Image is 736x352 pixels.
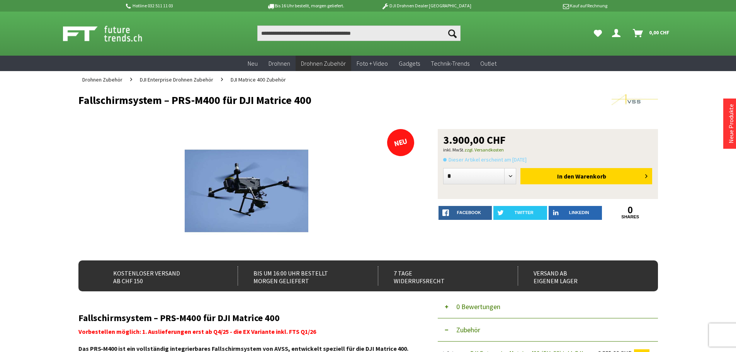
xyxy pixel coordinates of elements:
[569,210,589,215] span: LinkedIn
[630,26,673,41] a: Warenkorb
[136,71,217,88] a: DJI Enterprise Drohnen Zubehör
[457,210,481,215] span: facebook
[590,26,606,41] a: Meine Favoriten
[487,1,607,10] p: Kauf auf Rechnung
[439,206,492,220] a: facebook
[443,134,506,145] span: 3.900,00 CHF
[393,56,425,71] a: Gadgets
[443,155,527,164] span: Dieser Artikel erscheint am [DATE]
[549,206,602,220] a: LinkedIn
[231,76,286,83] span: DJI Matrice 400 Zubehör
[727,104,735,143] a: Neue Produkte
[557,172,574,180] span: In den
[351,56,393,71] a: Foto + Video
[438,318,658,342] button: Zubehör
[464,147,504,153] a: zzgl. Versandkosten
[140,76,213,83] span: DJI Enterprise Drohnen Zubehör
[438,295,658,318] button: 0 Bewertungen
[431,60,469,67] span: Technik-Trends
[612,94,658,105] img: AVSS
[357,60,388,67] span: Foto + Video
[78,313,415,323] h2: Fallschirmsystem – PRS-M400 für DJI Matrice 400
[242,56,263,71] a: Neu
[603,214,657,219] a: shares
[515,210,534,215] span: twitter
[63,24,159,43] img: Shop Futuretrends - zur Startseite wechseln
[125,1,245,10] p: Hotline 032 511 11 03
[269,60,290,67] span: Drohnen
[575,172,606,180] span: Warenkorb
[301,60,346,67] span: Drohnen Zubehör
[425,56,475,71] a: Technik-Trends
[443,145,653,155] p: inkl. MwSt.
[493,206,547,220] a: twitter
[238,266,361,286] div: Bis um 16:00 Uhr bestellt Morgen geliefert
[649,26,670,39] span: 0,00 CHF
[82,76,122,83] span: Drohnen Zubehör
[185,129,308,253] img: Fallschirmsystem – PRS-M400 für DJI Matrice 400
[78,328,316,335] span: Vorbestellen möglich: 1. Auslieferungen erst ab Q4/25 - die EX Variante inkl. FTS Q1/26
[296,56,351,71] a: Drohnen Zubehör
[603,206,657,214] a: 0
[444,26,461,41] button: Suchen
[366,1,486,10] p: DJI Drohnen Dealer [GEOGRAPHIC_DATA]
[609,26,627,41] a: Dein Konto
[480,60,496,67] span: Outlet
[520,168,652,184] button: In den Warenkorb
[263,56,296,71] a: Drohnen
[475,56,502,71] a: Outlet
[257,26,461,41] input: Produkt, Marke, Kategorie, EAN, Artikelnummer…
[518,266,641,286] div: Versand ab eigenem Lager
[245,1,366,10] p: Bis 16 Uhr bestellt, morgen geliefert.
[248,60,258,67] span: Neu
[78,71,126,88] a: Drohnen Zubehör
[227,71,290,88] a: DJI Matrice 400 Zubehör
[399,60,420,67] span: Gadgets
[78,94,542,106] h1: Fallschirmsystem – PRS-M400 für DJI Matrice 400
[98,266,221,286] div: Kostenloser Versand ab CHF 150
[378,266,501,286] div: 7 Tage Widerrufsrecht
